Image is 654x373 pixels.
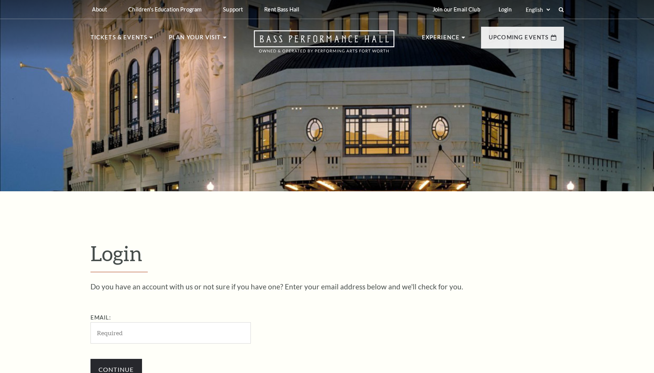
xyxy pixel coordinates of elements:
[92,6,107,13] p: About
[169,33,221,47] p: Plan Your Visit
[422,33,460,47] p: Experience
[128,6,202,13] p: Children's Education Program
[489,33,549,47] p: Upcoming Events
[264,6,299,13] p: Rent Bass Hall
[223,6,243,13] p: Support
[90,314,111,321] label: Email:
[90,283,564,290] p: Do you have an account with us or not sure if you have one? Enter your email address below and we...
[90,241,142,265] span: Login
[524,6,551,13] select: Select:
[90,322,251,343] input: Required
[90,33,148,47] p: Tickets & Events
